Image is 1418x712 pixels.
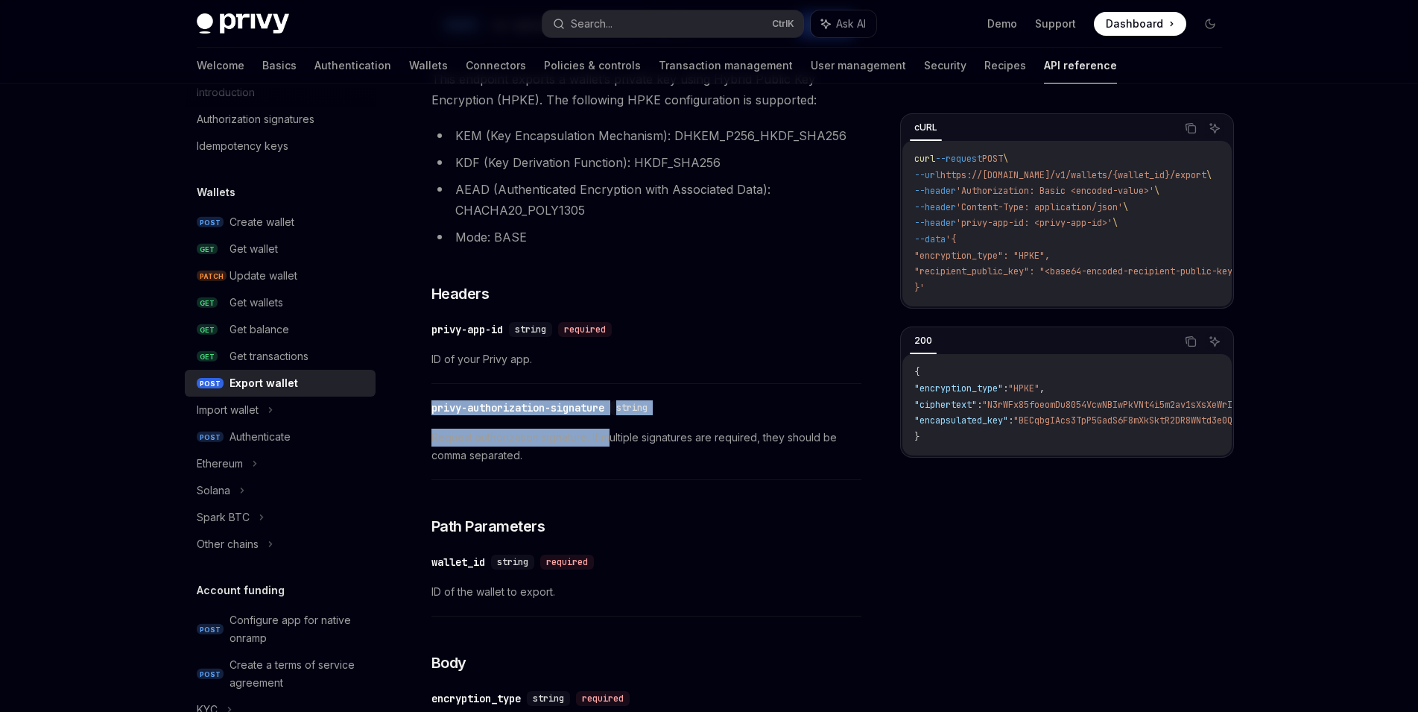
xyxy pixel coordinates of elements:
span: \ [1154,185,1159,197]
span: \ [1003,153,1008,165]
span: "N3rWFx85foeomDu8054VcwNBIwPkVNt4i5m2av1sXsXeWrIicVGwutFist12MmnI" [982,399,1326,411]
li: KEM (Key Encapsulation Mechanism): DHKEM_P256_HKDF_SHA256 [431,125,861,146]
a: POSTExport wallet [185,370,376,397]
span: POST [197,624,224,635]
span: GET [197,244,218,255]
div: required [558,322,612,337]
span: , [1039,382,1045,394]
span: ID of the wallet to export. [431,583,861,601]
span: This endpoint exports a wallet’s private key using Hybrid Public Key Encryption (HPKE). The follo... [431,69,861,110]
span: GET [197,351,218,362]
a: Transaction management [659,48,793,84]
button: Ask AI [1205,119,1224,138]
div: Update wallet [230,267,297,285]
img: dark logo [197,13,289,34]
a: Security [924,48,966,84]
span: Path Parameters [431,516,545,537]
div: Idempotency keys [197,137,288,155]
div: Import wallet [197,401,259,419]
a: GETGet balance [185,316,376,343]
span: }' [914,282,925,294]
div: Authorization signatures [197,110,314,128]
div: Other chains [197,535,259,553]
span: ID of your Privy app. [431,350,861,368]
span: \ [1206,169,1212,181]
div: Get wallets [230,294,283,312]
div: cURL [910,119,942,136]
li: KDF (Key Derivation Function): HKDF_SHA256 [431,152,861,173]
span: string [616,402,648,414]
div: privy-app-id [431,322,503,337]
span: \ [1123,201,1128,213]
a: GETGet transactions [185,343,376,370]
button: Copy the contents from the code block [1181,332,1200,351]
div: Get wallet [230,240,278,258]
li: AEAD (Authenticated Encryption with Associated Data): CHACHA20_POLY1305 [431,179,861,221]
div: Ethereum [197,455,243,473]
span: string [533,693,564,705]
a: Wallets [409,48,448,84]
span: : [1003,382,1008,394]
a: Welcome [197,48,244,84]
a: API reference [1044,48,1117,84]
span: string [515,324,546,335]
span: --data [914,233,946,245]
a: Basics [262,48,297,84]
span: GET [197,297,218,309]
div: required [576,691,630,706]
h5: Wallets [197,183,235,201]
span: --url [914,169,940,181]
span: Body [431,652,466,673]
span: Dashboard [1106,16,1163,31]
a: Authentication [314,48,391,84]
a: Authorization signatures [185,106,376,133]
a: GETGet wallets [185,289,376,316]
span: \ [1112,217,1118,229]
div: Create a terms of service agreement [230,656,367,692]
div: Export wallet [230,374,298,392]
span: "encapsulated_key" [914,415,1008,426]
button: Toggle dark mode [1198,12,1222,36]
div: required [540,555,594,570]
a: Idempotency keys [185,133,376,160]
div: privy-authorization-signature [431,400,604,415]
a: Recipes [984,48,1026,84]
span: Ctrl K [772,18,794,30]
span: Headers [431,283,490,304]
div: Configure app for native onramp [230,611,367,647]
span: 'privy-app-id: <privy-app-id>' [956,217,1112,229]
button: Search...CtrlK [542,10,803,37]
span: '{ [946,233,956,245]
button: Copy the contents from the code block [1181,119,1200,138]
a: Connectors [466,48,526,84]
span: : [977,399,982,411]
span: Request authorization signature. If multiple signatures are required, they should be comma separa... [431,429,861,464]
span: POST [197,378,224,389]
div: Spark BTC [197,508,250,526]
span: 'Authorization: Basic <encoded-value>' [956,185,1154,197]
a: POSTAuthenticate [185,423,376,450]
a: POSTCreate wallet [185,209,376,236]
span: --header [914,217,956,229]
div: Search... [571,15,613,33]
span: "HPKE" [1008,382,1039,394]
span: curl [914,153,935,165]
span: "encryption_type": "HPKE", [914,250,1050,262]
div: Create wallet [230,213,294,231]
a: Support [1035,16,1076,31]
a: POSTConfigure app for native onramp [185,607,376,652]
div: Get transactions [230,347,308,365]
a: PATCHUpdate wallet [185,262,376,289]
a: POSTCreate a terms of service agreement [185,652,376,696]
span: string [497,556,528,568]
span: POST [197,432,224,443]
span: : [1008,415,1013,426]
span: Ask AI [836,16,866,31]
div: Authenticate [230,428,291,446]
button: Ask AI [1205,332,1224,351]
a: Policies & controls [544,48,641,84]
span: POST [197,669,224,680]
span: GET [197,324,218,335]
span: "ciphertext" [914,399,977,411]
div: 200 [910,332,937,350]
